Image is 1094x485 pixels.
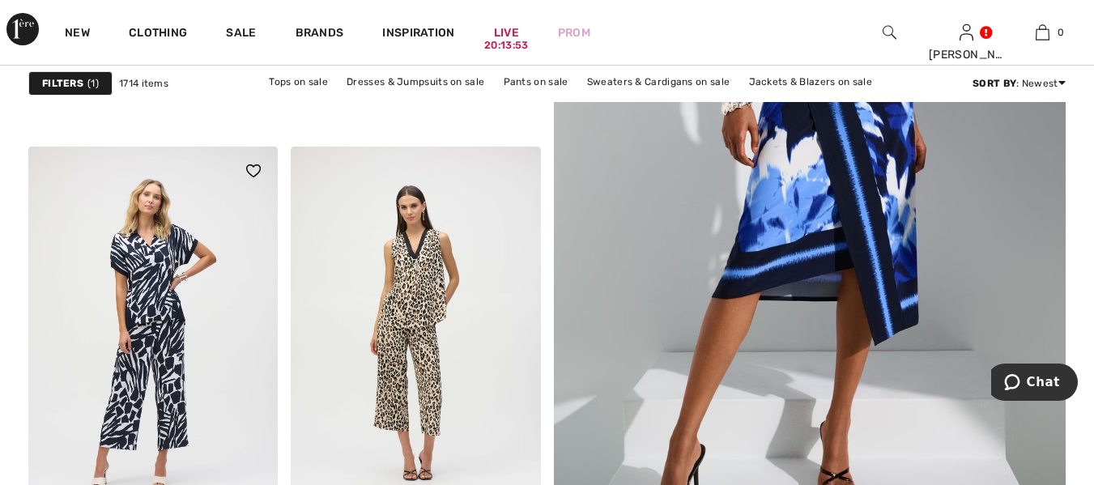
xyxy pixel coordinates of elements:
[477,92,557,113] a: Skirts on sale
[382,26,454,43] span: Inspiration
[87,76,99,91] span: 1
[991,364,1078,404] iframe: Opens a widget where you can chat to one of our agents
[960,23,973,42] img: My Info
[973,76,1066,91] div: : Newest
[883,23,896,42] img: search the website
[484,38,528,53] div: 20:13:53
[1005,23,1080,42] a: 0
[929,46,1004,63] div: [PERSON_NAME]
[494,24,519,41] a: Live20:13:53
[6,13,39,45] img: 1ère Avenue
[119,76,168,91] span: 1714 items
[338,71,492,92] a: Dresses & Jumpsuits on sale
[496,71,577,92] a: Pants on sale
[226,26,256,43] a: Sale
[579,71,738,92] a: Sweaters & Cardigans on sale
[42,76,83,91] strong: Filters
[973,78,1016,89] strong: Sort By
[129,26,187,43] a: Clothing
[558,24,590,41] a: Prom
[246,164,261,177] img: heart_black_full.svg
[1058,25,1064,40] span: 0
[261,71,336,92] a: Tops on sale
[560,92,664,113] a: Outerwear on sale
[1036,23,1049,42] img: My Bag
[960,24,973,40] a: Sign In
[296,26,344,43] a: Brands
[741,71,881,92] a: Jackets & Blazers on sale
[65,26,90,43] a: New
